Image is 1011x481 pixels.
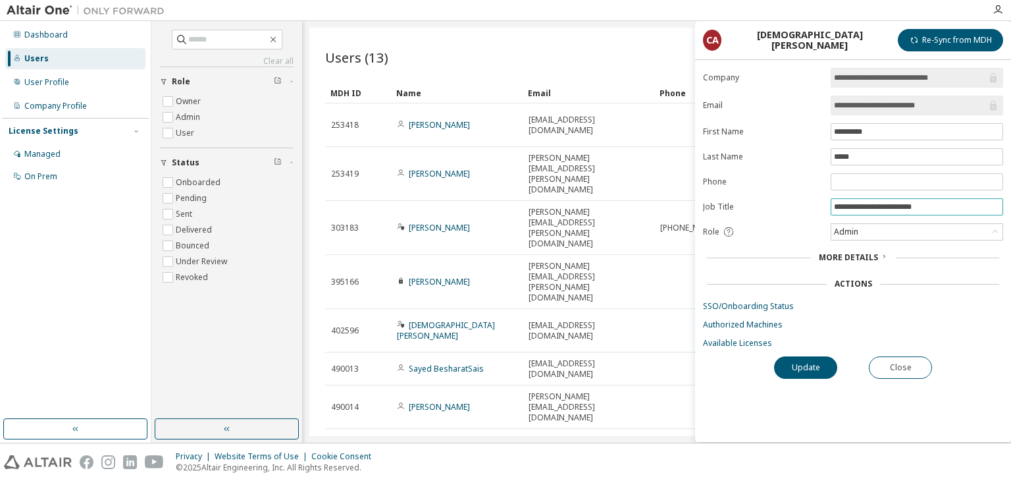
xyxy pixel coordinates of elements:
div: User Profile [24,77,69,88]
div: Admin [831,224,1002,240]
div: CA [703,30,721,51]
button: Close [869,356,932,379]
label: Company [703,72,823,83]
div: On Prem [24,171,57,182]
a: [DEMOGRAPHIC_DATA][PERSON_NAME] [397,320,495,341]
label: Email [703,100,823,111]
span: [PERSON_NAME][EMAIL_ADDRESS][DOMAIN_NAME] [529,391,648,423]
span: 395166 [331,277,359,287]
a: Clear all [160,56,294,67]
img: youtube.svg [145,455,164,469]
span: [EMAIL_ADDRESS][DOMAIN_NAME] [529,358,648,380]
a: [PERSON_NAME] [409,119,470,130]
div: Cookie Consent [311,451,379,462]
label: Job Title [703,202,823,212]
a: [PERSON_NAME] [409,401,470,412]
div: Name [396,82,517,103]
span: Role [703,227,719,237]
span: Role [172,76,190,87]
span: Clear filter [274,76,282,87]
div: [DEMOGRAPHIC_DATA][PERSON_NAME] [729,30,890,51]
span: [EMAIL_ADDRESS][DOMAIN_NAME] [529,320,648,341]
div: Admin [832,225,860,239]
span: 253419 [331,169,359,179]
a: [PERSON_NAME] [409,222,470,233]
label: Delivered [176,222,215,238]
label: Onboarded [176,175,223,190]
a: Available Licenses [703,338,1003,349]
a: Authorized Machines [703,320,1003,330]
span: 253418 [331,120,359,130]
a: [PERSON_NAME] [409,168,470,179]
span: 303183 [331,223,359,233]
label: Owner [176,94,203,109]
img: instagram.svg [101,455,115,469]
span: [PERSON_NAME][EMAIL_ADDRESS][PERSON_NAME][DOMAIN_NAME] [529,435,648,477]
button: Role [160,67,294,96]
span: [PERSON_NAME][EMAIL_ADDRESS][PERSON_NAME][DOMAIN_NAME] [529,153,648,195]
span: [PERSON_NAME][EMAIL_ADDRESS][PERSON_NAME][DOMAIN_NAME] [529,261,648,303]
label: Admin [176,109,203,125]
img: Altair One [7,4,171,17]
img: linkedin.svg [123,455,137,469]
span: [EMAIL_ADDRESS][DOMAIN_NAME] [529,115,648,136]
button: Status [160,148,294,177]
span: [PHONE_NUMBER] [660,223,728,233]
label: Sent [176,206,195,222]
div: Users [24,53,49,64]
label: Last Name [703,152,823,162]
div: Actions [835,279,872,289]
label: First Name [703,127,823,137]
a: SSO/Onboarding Status [703,301,1003,312]
label: Phone [703,177,823,187]
a: [PERSON_NAME] [409,276,470,287]
span: [PERSON_NAME][EMAIL_ADDRESS][PERSON_NAME][DOMAIN_NAME] [529,207,648,249]
div: Company Profile [24,101,87,111]
img: altair_logo.svg [4,455,72,469]
button: Update [774,356,837,379]
div: Managed [24,149,61,159]
label: User [176,125,197,141]
button: Re-Sync from MDH [898,29,1003,51]
div: License Settings [9,126,78,136]
span: Users (13) [325,48,388,67]
p: © 2025 Altair Engineering, Inc. All Rights Reserved. [176,462,379,473]
label: Under Review [176,254,230,269]
div: Email [528,82,649,103]
img: facebook.svg [80,455,93,469]
a: Sayed BesharatSais [409,363,484,374]
label: Revoked [176,269,211,285]
span: Status [172,157,199,168]
span: 490014 [331,402,359,412]
span: 490013 [331,364,359,374]
div: MDH ID [330,82,386,103]
label: Bounced [176,238,212,254]
label: Pending [176,190,209,206]
div: Privacy [176,451,215,462]
div: Phone [660,82,781,103]
span: More Details [819,252,878,263]
div: Dashboard [24,30,68,40]
span: 402596 [331,325,359,336]
span: Clear filter [274,157,282,168]
div: Website Terms of Use [215,451,311,462]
